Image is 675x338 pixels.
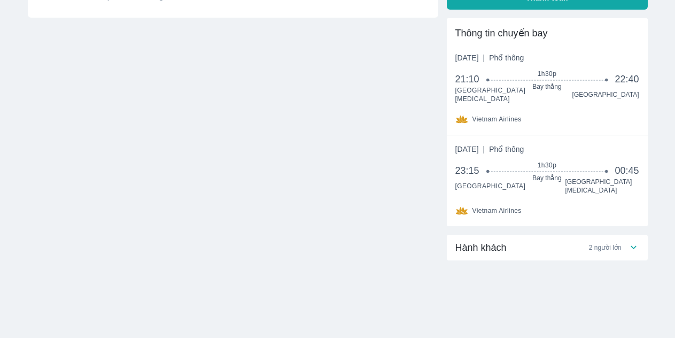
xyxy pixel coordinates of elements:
span: [DATE] [455,52,524,63]
span: | [483,53,485,62]
span: Phổ thông [489,145,524,153]
span: Phổ thông [489,53,524,62]
span: Vietnam Airlines [472,206,522,215]
span: Bay thẳng [488,174,606,182]
span: 2 người lớn [589,243,622,252]
span: Hành khách [455,241,507,254]
span: Bay thẳng [488,82,606,91]
span: 22:40 [615,73,639,86]
div: Thông tin chuyến bay [455,27,639,40]
div: Hành khách2 người lớn [447,235,648,260]
span: 21:10 [455,73,488,86]
span: 1h30p [488,161,606,170]
span: 23:15 [455,164,488,177]
span: Vietnam Airlines [472,115,522,124]
span: 00:45 [615,164,639,177]
span: | [483,145,485,153]
span: 1h30p [488,70,606,78]
span: [DATE] [455,144,524,155]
